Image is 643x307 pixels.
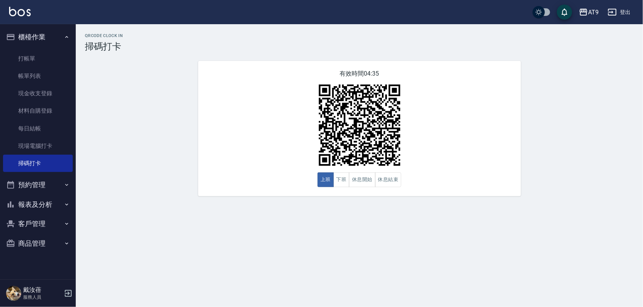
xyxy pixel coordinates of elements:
a: 材料自購登錄 [3,102,73,119]
p: 服務人員 [23,294,62,301]
button: 客戶管理 [3,214,73,234]
button: 休息開始 [349,172,375,187]
div: 有效時間 04:35 [198,61,521,196]
img: Person [6,286,21,301]
button: 下班 [333,172,350,187]
button: AT9 [576,5,602,20]
button: 預約管理 [3,175,73,195]
a: 每日結帳 [3,120,73,137]
h3: 掃碼打卡 [85,41,634,52]
button: 休息結束 [375,172,402,187]
img: Logo [9,7,31,16]
button: 櫃檯作業 [3,27,73,47]
button: 報表及分析 [3,195,73,214]
button: 商品管理 [3,234,73,253]
button: 上班 [318,172,334,187]
a: 現場電腦打卡 [3,137,73,155]
h2: QRcode Clock In [85,33,634,38]
a: 現金收支登錄 [3,85,73,102]
button: save [557,5,572,20]
a: 打帳單 [3,50,73,67]
a: 掃碼打卡 [3,155,73,172]
a: 帳單列表 [3,67,73,85]
div: AT9 [588,8,599,17]
button: 登出 [605,5,634,19]
h5: 戴汝蓓 [23,286,62,294]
